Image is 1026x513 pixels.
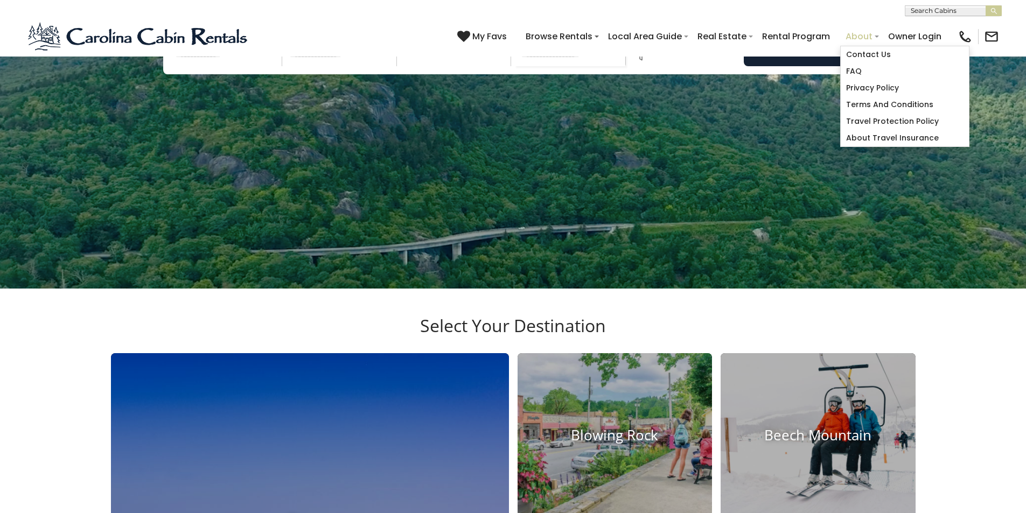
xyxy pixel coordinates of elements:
[840,27,878,46] a: About
[27,20,250,53] img: Blue-2.png
[603,27,687,46] a: Local Area Guide
[841,130,969,146] a: About Travel Insurance
[958,29,973,44] img: phone-regular-black.png
[841,63,969,80] a: FAQ
[984,29,999,44] img: mail-regular-black.png
[472,30,507,43] span: My Favs
[518,427,713,444] h4: Blowing Rock
[841,113,969,130] a: Travel Protection Policy
[692,27,752,46] a: Real Estate
[721,427,916,444] h4: Beech Mountain
[109,315,917,353] h3: Select Your Destination
[883,27,947,46] a: Owner Login
[841,80,969,96] a: Privacy Policy
[757,27,835,46] a: Rental Program
[841,46,969,63] a: Contact Us
[841,96,969,113] a: Terms and Conditions
[457,30,509,44] a: My Favs
[520,27,598,46] a: Browse Rentals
